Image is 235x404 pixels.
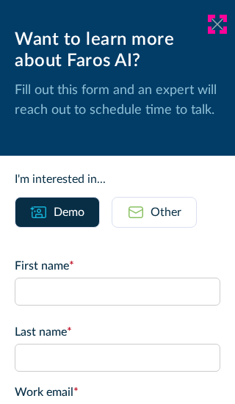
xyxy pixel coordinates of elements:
[15,170,220,188] div: I'm interested in...
[15,81,220,120] p: Fill out this form and an expert will reach out to schedule time to talk.
[15,323,220,341] label: Last name
[15,257,220,275] label: First name
[15,383,220,401] label: Work email
[151,203,181,221] div: Other
[54,203,84,221] div: Demo
[15,29,220,72] div: Want to learn more about Faros AI?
